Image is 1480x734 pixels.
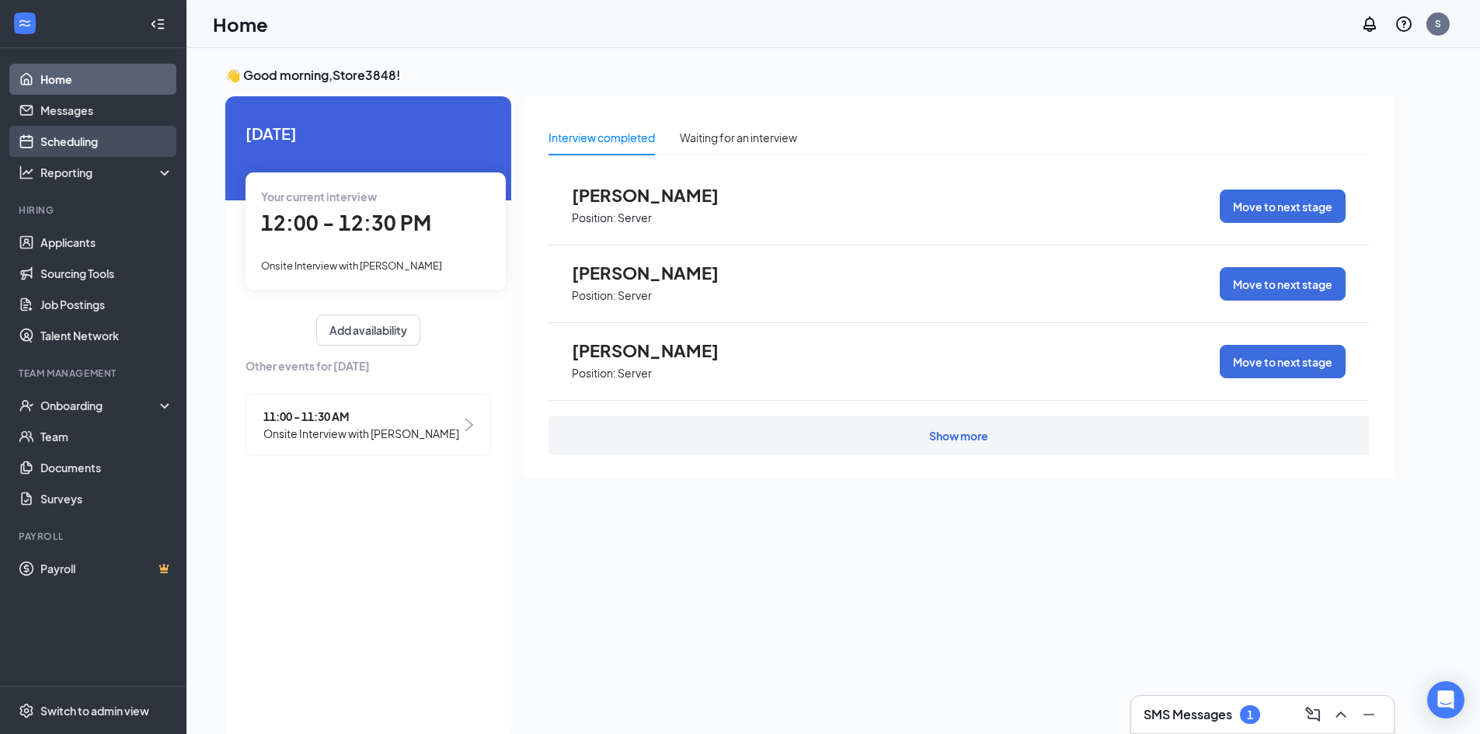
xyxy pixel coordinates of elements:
[40,553,173,584] a: PayrollCrown
[316,315,420,346] button: Add availability
[40,258,173,289] a: Sourcing Tools
[1329,702,1353,727] button: ChevronUp
[1395,15,1413,33] svg: QuestionInfo
[1427,681,1464,718] div: Open Intercom Messenger
[19,367,170,380] div: Team Management
[618,210,652,225] p: Server
[40,398,160,413] div: Onboarding
[929,428,988,444] div: Show more
[40,126,173,157] a: Scheduling
[213,11,268,37] h1: Home
[246,121,491,145] span: [DATE]
[1247,708,1253,722] div: 1
[680,129,797,146] div: Waiting for an interview
[150,16,165,32] svg: Collapse
[40,165,174,180] div: Reporting
[19,530,170,543] div: Payroll
[572,366,616,381] p: Position:
[40,703,149,718] div: Switch to admin view
[40,64,173,95] a: Home
[225,67,1394,84] h3: 👋 Good morning, Store3848 !
[572,210,616,225] p: Position:
[40,452,173,483] a: Documents
[1304,705,1322,724] svg: ComposeMessage
[1301,702,1325,727] button: ComposeMessage
[246,357,491,374] span: Other events for [DATE]
[1360,705,1378,724] svg: Minimize
[40,320,173,351] a: Talent Network
[263,425,459,442] span: Onsite Interview with [PERSON_NAME]
[1356,702,1381,727] button: Minimize
[1220,190,1346,223] button: Move to next stage
[572,263,743,283] span: [PERSON_NAME]
[1435,17,1441,30] div: S
[572,185,743,205] span: [PERSON_NAME]
[1144,706,1232,723] h3: SMS Messages
[572,340,743,360] span: [PERSON_NAME]
[19,165,34,180] svg: Analysis
[19,703,34,718] svg: Settings
[19,398,34,413] svg: UserCheck
[1360,15,1379,33] svg: Notifications
[40,421,173,452] a: Team
[40,483,173,514] a: Surveys
[261,259,442,272] span: Onsite Interview with [PERSON_NAME]
[618,288,652,303] p: Server
[40,95,173,126] a: Messages
[572,288,616,303] p: Position:
[1332,705,1350,724] svg: ChevronUp
[1220,345,1346,378] button: Move to next stage
[17,16,33,31] svg: WorkstreamLogo
[1220,267,1346,301] button: Move to next stage
[40,227,173,258] a: Applicants
[261,210,431,235] span: 12:00 - 12:30 PM
[548,129,655,146] div: Interview completed
[261,190,377,204] span: Your current interview
[19,204,170,217] div: Hiring
[263,408,459,425] span: 11:00 - 11:30 AM
[618,366,652,381] p: Server
[40,289,173,320] a: Job Postings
